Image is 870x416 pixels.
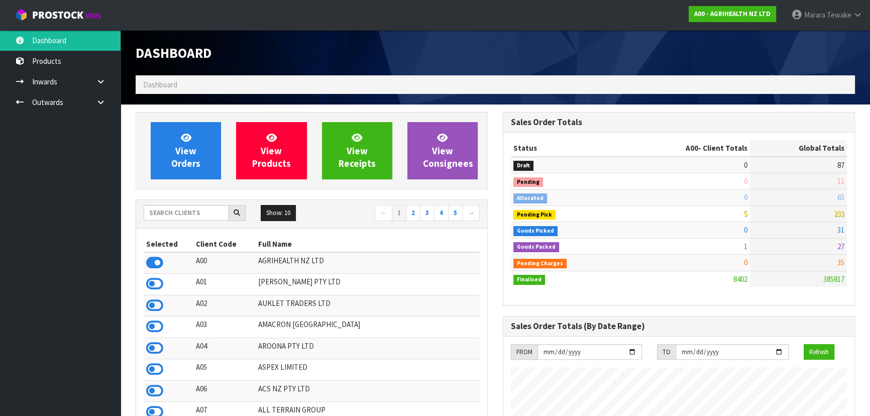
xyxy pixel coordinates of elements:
[420,205,434,221] a: 3
[193,295,256,316] td: A02
[462,205,480,221] a: →
[744,209,747,219] span: 5
[406,205,420,221] a: 2
[193,359,256,380] td: A05
[193,252,256,274] td: A00
[513,210,556,220] span: Pending Pick
[511,118,847,127] h3: Sales Order Totals
[823,274,844,284] span: 385817
[744,242,747,251] span: 1
[837,160,844,170] span: 87
[513,193,547,203] span: Allocated
[689,6,776,22] a: A00 - AGRIHEALTH NZ LTD
[837,192,844,202] span: 65
[32,9,83,22] span: ProStock
[15,9,28,21] img: cube-alt.png
[151,122,221,179] a: ViewOrders
[694,10,771,18] strong: A00 - AGRIHEALTH NZ LTD
[513,242,559,252] span: Goods Packed
[744,176,747,186] span: 0
[256,252,480,274] td: AGRIHEALTH NZ LTD
[744,258,747,267] span: 0
[744,160,747,170] span: 0
[85,11,101,21] small: WMS
[261,205,296,221] button: Show: 10
[319,205,480,223] nav: Page navigation
[448,205,463,221] a: 5
[622,140,750,156] th: - Client Totals
[256,380,480,401] td: ACS NZ PTY LTD
[144,205,229,221] input: Search clients
[744,192,747,202] span: 0
[193,338,256,359] td: A04
[322,122,392,179] a: ViewReceipts
[144,236,193,252] th: Selected
[804,10,825,20] span: Marara
[375,205,392,221] a: ←
[256,274,480,295] td: [PERSON_NAME] PTY LTD
[256,338,480,359] td: AROONA PTY LTD
[834,209,844,219] span: 233
[252,132,291,169] span: View Products
[837,258,844,267] span: 35
[750,140,847,156] th: Global Totals
[193,380,256,401] td: A06
[423,132,473,169] span: View Consignees
[339,132,376,169] span: View Receipts
[193,317,256,338] td: A03
[143,80,177,89] span: Dashboard
[804,344,834,360] button: Refresh
[256,236,480,252] th: Full Name
[136,44,211,61] span: Dashboard
[193,274,256,295] td: A01
[837,176,844,186] span: 11
[827,10,851,20] span: Tewake
[744,225,747,235] span: 0
[686,143,698,153] span: A00
[511,322,847,331] h3: Sales Order Totals (By Date Range)
[837,242,844,251] span: 27
[392,205,406,221] a: 1
[256,359,480,380] td: ASPEX LIMITED
[171,132,200,169] span: View Orders
[236,122,306,179] a: ViewProducts
[513,275,545,285] span: Finalised
[193,236,256,252] th: Client Code
[657,344,676,360] div: TO
[513,161,533,171] span: Draft
[511,344,537,360] div: FROM
[513,259,567,269] span: Pending Charges
[837,225,844,235] span: 31
[256,295,480,316] td: AUKLET TRADERS LTD
[513,177,543,187] span: Pending
[256,317,480,338] td: AMACRON [GEOGRAPHIC_DATA]
[434,205,449,221] a: 4
[511,140,622,156] th: Status
[513,226,558,236] span: Goods Picked
[407,122,478,179] a: ViewConsignees
[733,274,747,284] span: 8402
